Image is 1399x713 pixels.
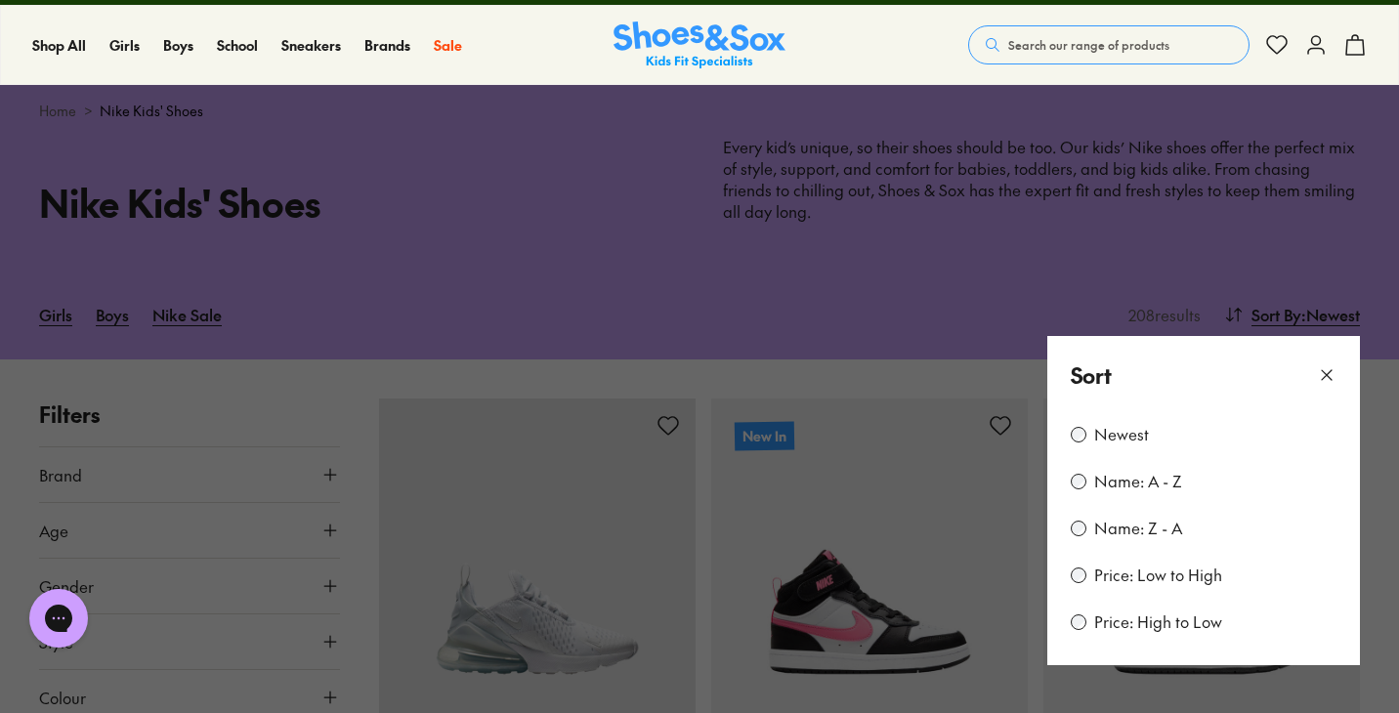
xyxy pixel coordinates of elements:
span: Shop All [32,35,86,55]
a: School [217,35,258,56]
label: Name: Z - A [1094,518,1182,539]
span: Brands [364,35,410,55]
span: Search our range of products [1008,36,1169,54]
button: Search our range of products [968,25,1250,64]
span: School [217,35,258,55]
a: Shoes & Sox [614,21,785,69]
span: Sneakers [281,35,341,55]
a: Shop All [32,35,86,56]
a: Boys [163,35,193,56]
a: Sneakers [281,35,341,56]
span: Girls [109,35,140,55]
img: SNS_Logo_Responsive.svg [614,21,785,69]
label: Price: Low to High [1094,565,1222,586]
span: Sale [434,35,462,55]
span: Boys [163,35,193,55]
iframe: Gorgias live chat messenger [20,582,98,654]
a: Brands [364,35,410,56]
a: Sale [434,35,462,56]
label: Price: High to Low [1094,611,1222,633]
a: Girls [109,35,140,56]
label: Newest [1094,424,1149,445]
label: Name: A - Z [1094,471,1182,492]
p: Sort [1071,359,1112,392]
